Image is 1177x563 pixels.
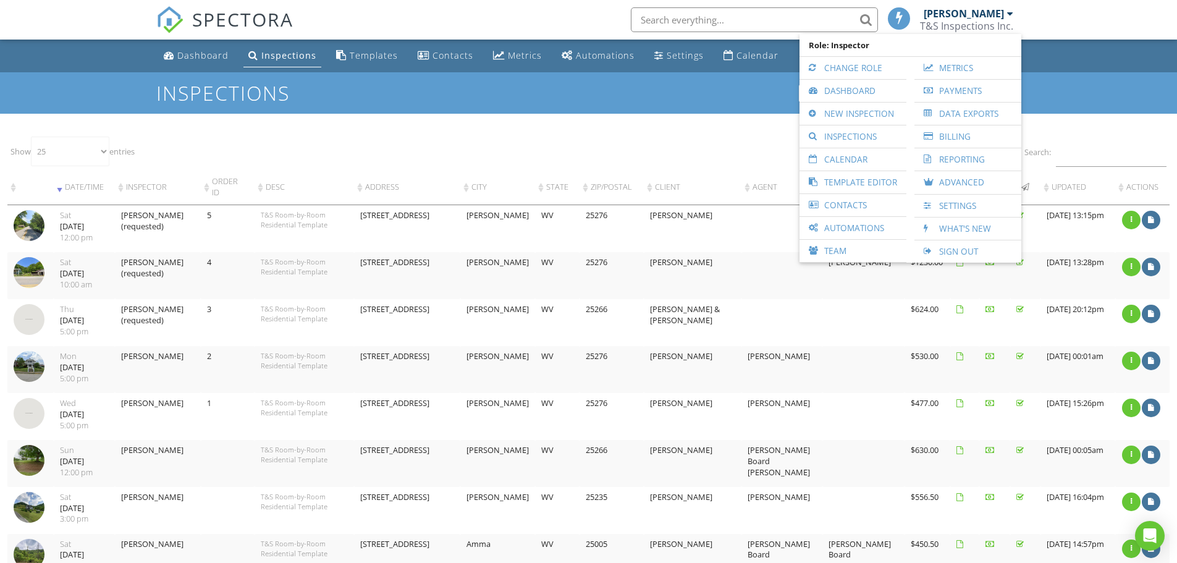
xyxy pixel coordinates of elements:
a: Settings [921,195,1015,217]
td: [STREET_ADDRESS] [354,205,460,252]
div: 5:00 pm [60,326,109,337]
div: [DATE] [60,503,109,514]
td: 25266 [580,299,644,346]
td: [STREET_ADDRESS] [354,440,460,487]
td: WV [535,252,580,299]
td: 25276 [580,346,644,393]
div: Sun [60,445,109,456]
a: Settings [649,44,709,67]
img: streetview [14,257,44,288]
input: Search: [1056,137,1166,167]
a: Contacts [413,44,478,67]
td: [STREET_ADDRESS] [354,487,460,534]
td: 25276 [580,205,644,252]
td: [STREET_ADDRESS] [354,346,460,393]
td: [STREET_ADDRESS] [354,299,460,346]
td: [DATE] 16:04pm [1040,487,1115,534]
div: T&S Room-by-Room Residential Template [261,539,348,559]
img: streetview [14,210,44,241]
div: Inspections [261,49,316,61]
div: Export [799,85,848,102]
td: [DATE] 13:15pm [1040,205,1115,252]
div: [PERSON_NAME] [924,7,1004,20]
div: Mon [60,351,109,362]
a: Data Exports [921,103,1015,125]
th: Inspector: activate to sort column ascending [115,170,201,205]
th: client: activate to sort column ascending [644,170,741,205]
a: Change Role [806,57,900,79]
div: 10:00 am [60,279,109,290]
th: Agent: activate to sort column ascending [741,170,823,205]
td: [PERSON_NAME] [644,346,741,393]
td: [PERSON_NAME] [741,346,823,393]
td: [PERSON_NAME] [460,487,535,534]
input: Search everything... [631,7,878,32]
div: [DATE] [60,456,109,467]
td: WV [535,393,580,440]
td: $624.00 [905,299,950,346]
div: T&S Room-by-Room Residential Template [261,304,348,324]
label: Search: [1024,137,1166,167]
div: Open Intercom Messenger [1135,521,1165,551]
td: [PERSON_NAME] [115,487,201,534]
td: [PERSON_NAME] [115,393,201,440]
div: Dashboard [177,49,229,61]
td: [PERSON_NAME] (requested) [115,205,201,252]
a: Contacts [806,194,900,216]
td: [STREET_ADDRESS] [354,252,460,299]
td: [PERSON_NAME] Board [PERSON_NAME] [741,440,823,487]
div: Templates [350,49,398,61]
a: Team [806,240,900,262]
span: Role: Inspector [806,34,1015,56]
div: T&S Room-by-Room Residential Template [261,492,348,512]
a: SPECTORA [156,17,293,43]
td: [PERSON_NAME] (requested) [115,299,201,346]
td: $1230.00 [905,252,950,299]
td: 4 [201,252,255,299]
div: Calendar [736,49,778,61]
th: : activate to sort column ascending [7,170,54,205]
td: WV [535,205,580,252]
img: streetview [14,445,44,476]
div: Automations [576,49,635,61]
th: Actions: activate to sort column ascending [1115,170,1170,205]
td: [PERSON_NAME] [644,393,741,440]
td: [DATE] 00:01am [1040,346,1115,393]
div: T&S Room-by-Room Residential Template [261,257,348,277]
td: [PERSON_NAME] [644,252,741,299]
td: [PERSON_NAME] & [PERSON_NAME] [644,299,741,346]
td: [PERSON_NAME] [460,252,535,299]
div: Sat [60,539,109,550]
td: 5 [201,205,255,252]
a: Dashboard [159,44,234,67]
div: 5:00 pm [60,420,109,431]
th: City: activate to sort column ascending [460,170,535,205]
td: [PERSON_NAME] [460,299,535,346]
a: Export [798,83,849,103]
h1: Inspections [156,82,1021,104]
div: 3:00 pm [60,514,109,525]
div: [DATE] [60,315,109,326]
div: T&S Room-by-Room Residential Template [261,351,348,371]
th: Order ID: activate to sort column ascending [201,170,255,205]
div: Thu [60,304,109,315]
div: 12:00 pm [60,232,109,243]
td: [PERSON_NAME] [460,205,535,252]
a: Advanced [921,171,1015,194]
a: Automations (Basic) [557,44,639,67]
a: Automations [806,217,900,239]
td: WV [535,440,580,487]
a: Payments [921,80,1015,102]
div: Settings [667,49,704,61]
div: Sat [60,492,109,503]
td: 25235 [580,487,644,534]
td: 25266 [580,440,644,487]
td: $630.00 [905,440,950,487]
a: Inspections [243,44,321,67]
a: Calendar [806,148,900,171]
td: [PERSON_NAME] [644,440,741,487]
td: [DATE] 13:28pm [1040,252,1115,299]
a: Reporting [921,148,1015,171]
div: T&S Inspections Inc. [920,20,1013,32]
div: Sat [60,257,109,268]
